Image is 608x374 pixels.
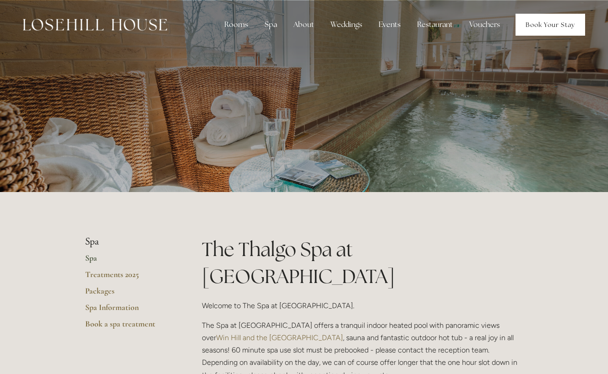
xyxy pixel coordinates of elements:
div: Weddings [323,16,369,34]
a: Packages [85,286,173,302]
div: Spa [257,16,284,34]
div: Restaurant [410,16,460,34]
div: Events [371,16,408,34]
div: Rooms [217,16,255,34]
li: Spa [85,236,173,248]
a: Treatments 2025 [85,269,173,286]
a: Spa Information [85,302,173,319]
a: Book a spa treatment [85,319,173,335]
a: Win Hill and the [GEOGRAPHIC_DATA] [216,333,343,342]
h1: The Thalgo Spa at [GEOGRAPHIC_DATA] [202,236,523,290]
div: About [286,16,321,34]
img: Losehill House [23,19,167,31]
a: Spa [85,253,173,269]
a: Vouchers [462,16,507,34]
p: Welcome to The Spa at [GEOGRAPHIC_DATA]. [202,299,523,312]
a: Book Your Stay [516,14,585,36]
